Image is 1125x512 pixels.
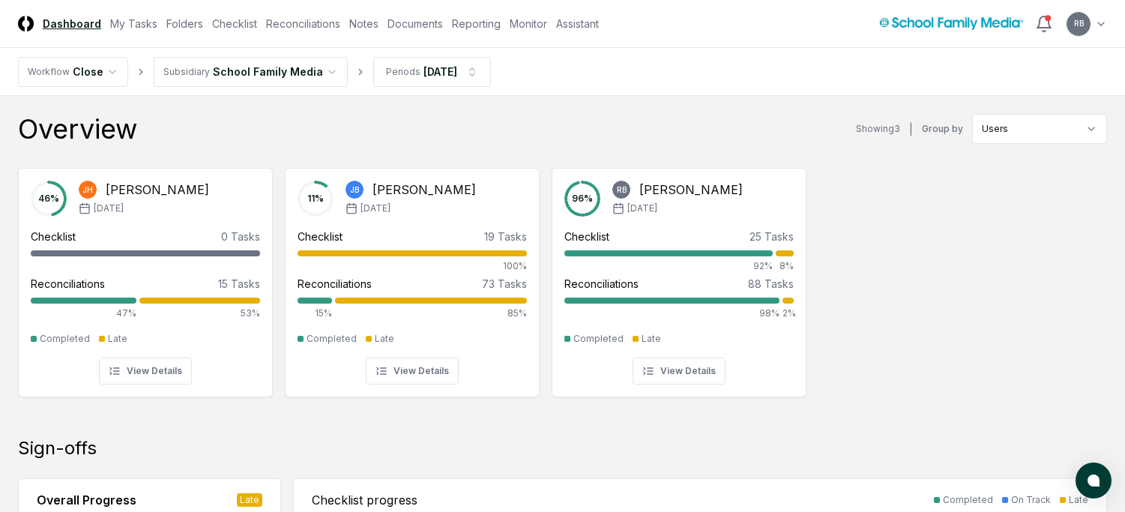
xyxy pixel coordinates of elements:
[564,307,779,320] div: 98%
[423,64,457,79] div: [DATE]
[221,229,260,244] div: 0 Tasks
[312,491,417,509] div: Checklist progress
[106,181,209,199] div: [PERSON_NAME]
[28,65,70,79] div: Workflow
[18,16,34,31] img: Logo
[18,436,1107,460] div: Sign-offs
[18,57,491,87] nav: breadcrumb
[642,332,661,346] div: Late
[1011,493,1051,507] div: On Track
[139,307,260,320] div: 53%
[298,276,372,292] div: Reconciliations
[627,202,657,215] span: [DATE]
[564,229,609,244] div: Checklist
[31,229,76,244] div: Checklist
[166,16,203,31] a: Folders
[18,114,137,144] div: Overview
[43,16,101,31] a: Dashboard
[776,259,794,273] div: 8%
[564,259,773,273] div: 92%
[482,276,527,292] div: 73 Tasks
[1074,18,1084,29] span: RB
[386,65,420,79] div: Periods
[782,307,794,320] div: 2%
[375,332,394,346] div: Late
[110,16,157,31] a: My Tasks
[307,332,357,346] div: Completed
[94,202,124,215] span: [DATE]
[37,491,136,509] div: Overall Progress
[40,332,90,346] div: Completed
[639,181,743,199] div: [PERSON_NAME]
[573,332,624,346] div: Completed
[564,276,639,292] div: Reconciliations
[163,65,210,79] div: Subsidiary
[1069,493,1088,507] div: Late
[266,16,340,31] a: Reconciliations
[298,229,343,244] div: Checklist
[452,16,501,31] a: Reporting
[943,493,993,507] div: Completed
[349,16,378,31] a: Notes
[350,184,359,196] span: JB
[108,332,127,346] div: Late
[510,16,547,31] a: Monitor
[552,156,806,397] a: 96%RB[PERSON_NAME][DATE]Checklist25 Tasks92%8%Reconciliations88 Tasks98%2%CompletedLateView Details
[373,181,476,199] div: [PERSON_NAME]
[617,184,627,196] span: RB
[556,16,599,31] a: Assistant
[922,124,963,133] label: Group by
[31,307,136,320] div: 47%
[856,122,900,136] div: Showing 3
[335,307,527,320] div: 85%
[750,229,794,244] div: 25 Tasks
[298,307,332,320] div: 15%
[18,156,273,397] a: 46%JH[PERSON_NAME][DATE]Checklist0 TasksReconciliations15 Tasks47%53%CompletedLateView Details
[237,493,262,507] div: Late
[366,358,459,385] button: View Details
[748,276,794,292] div: 88 Tasks
[909,121,913,137] div: |
[879,17,1023,30] img: School Family Media logo
[31,276,105,292] div: Reconciliations
[484,229,527,244] div: 19 Tasks
[99,358,192,385] button: View Details
[633,358,726,385] button: View Details
[361,202,390,215] span: [DATE]
[82,184,93,196] span: JH
[1065,10,1092,37] button: RB
[298,259,527,273] div: 100%
[373,57,491,87] button: Periods[DATE]
[285,156,540,397] a: 11%JB[PERSON_NAME][DATE]Checklist19 Tasks100%Reconciliations73 Tasks15%85%CompletedLateView Details
[1076,463,1112,499] button: atlas-launcher
[218,276,260,292] div: 15 Tasks
[387,16,443,31] a: Documents
[212,16,257,31] a: Checklist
